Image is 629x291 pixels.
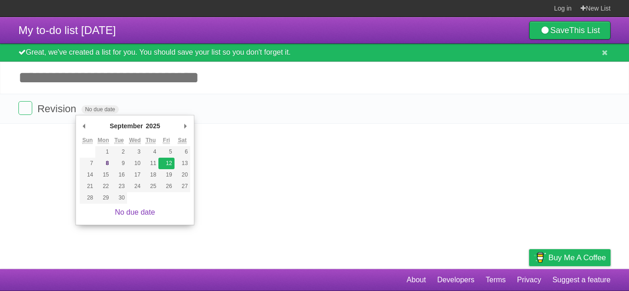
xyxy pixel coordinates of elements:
abbr: Friday [163,137,170,144]
button: 14 [80,169,95,181]
a: About [407,271,426,289]
a: No due date [115,208,155,216]
button: 18 [143,169,158,181]
a: Suggest a feature [553,271,611,289]
abbr: Sunday [82,137,93,144]
button: 16 [111,169,127,181]
button: 11 [143,158,158,169]
button: 5 [158,146,174,158]
button: 12 [158,158,174,169]
button: 23 [111,181,127,192]
button: 19 [158,169,174,181]
a: Buy me a coffee [529,249,611,266]
b: This List [569,26,600,35]
label: Done [18,101,32,115]
abbr: Monday [98,137,109,144]
span: Revision [37,103,78,114]
button: 28 [80,192,95,204]
button: 13 [175,158,190,169]
button: 29 [95,192,111,204]
abbr: Saturday [178,137,186,144]
button: 4 [143,146,158,158]
span: My to-do list [DATE] [18,24,116,36]
button: 27 [175,181,190,192]
button: 1 [95,146,111,158]
button: 30 [111,192,127,204]
abbr: Thursday [146,137,156,144]
button: 7 [80,158,95,169]
button: 17 [127,169,143,181]
img: Buy me a coffee [534,250,546,265]
a: Privacy [517,271,541,289]
button: 6 [175,146,190,158]
button: 8 [95,158,111,169]
button: 20 [175,169,190,181]
button: 15 [95,169,111,181]
span: Buy me a coffee [548,250,606,266]
button: Next Month [181,119,190,133]
button: 2 [111,146,127,158]
button: 3 [127,146,143,158]
div: September [108,119,144,133]
button: Previous Month [80,119,89,133]
button: 26 [158,181,174,192]
button: 22 [95,181,111,192]
a: Terms [486,271,506,289]
abbr: Wednesday [129,137,140,144]
span: No due date [82,105,119,114]
button: 25 [143,181,158,192]
button: 21 [80,181,95,192]
button: 10 [127,158,143,169]
button: 9 [111,158,127,169]
div: 2025 [145,119,162,133]
button: 24 [127,181,143,192]
a: Developers [437,271,474,289]
a: SaveThis List [529,21,611,40]
abbr: Tuesday [114,137,123,144]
